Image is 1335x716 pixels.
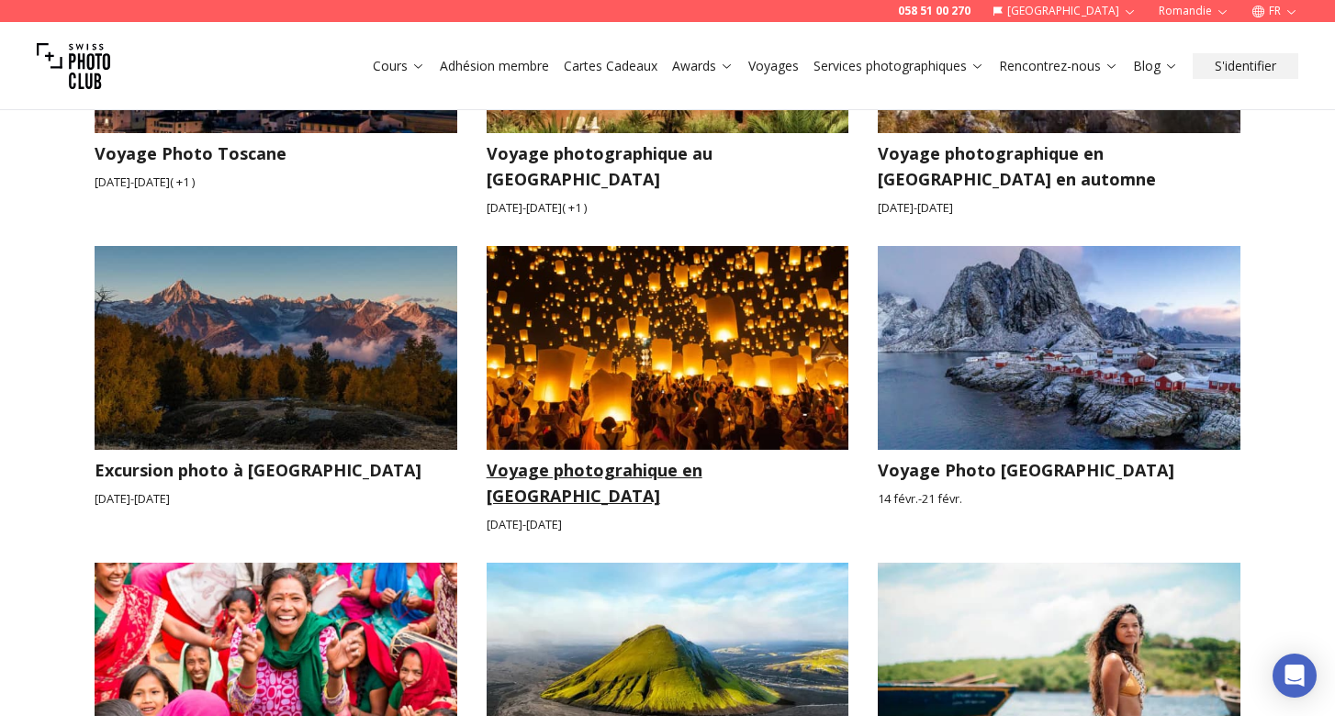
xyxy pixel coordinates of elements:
a: Blog [1133,57,1178,75]
img: Excursion photo à Mattertal [76,236,475,460]
img: Voyage Photo Îles Lofoten [860,236,1259,460]
img: Swiss photo club [37,29,110,103]
h3: Voyage Photo Toscane [95,140,457,166]
img: Voyage photograhique en Thailande [487,246,849,450]
button: Cours [365,53,432,79]
a: Cours [373,57,425,75]
a: Awards [672,57,734,75]
a: 058 51 00 270 [898,4,970,18]
small: [DATE] - [DATE] ( + 1 ) [95,173,457,191]
button: Services photographiques [806,53,992,79]
small: 14 févr. - 21 févr. [878,490,1240,508]
a: Voyage photograhique en ThailandeVoyage photograhique en [GEOGRAPHIC_DATA][DATE]-[DATE] [487,246,849,533]
button: Rencontrez-nous [992,53,1126,79]
button: Voyages [741,53,806,79]
a: Voyage Photo Îles LofotenVoyage Photo [GEOGRAPHIC_DATA]14 févr.-21 févr. [878,246,1240,533]
button: Adhésion membre [432,53,556,79]
h3: Voyage Photo [GEOGRAPHIC_DATA] [878,457,1240,483]
small: [DATE] - [DATE] ( + 1 ) [487,199,849,217]
small: [DATE] - [DATE] [878,199,1240,217]
small: [DATE] - [DATE] [95,490,457,508]
small: [DATE] - [DATE] [487,516,849,533]
a: Adhésion membre [440,57,549,75]
button: S'identifier [1193,53,1298,79]
button: Blog [1126,53,1185,79]
button: Cartes Cadeaux [556,53,665,79]
h3: Voyage photographique en [GEOGRAPHIC_DATA] en automne [878,140,1240,192]
a: Rencontrez-nous [999,57,1118,75]
a: Voyages [748,57,799,75]
h3: Excursion photo à [GEOGRAPHIC_DATA] [95,457,457,483]
a: Excursion photo à MattertalExcursion photo à [GEOGRAPHIC_DATA][DATE]-[DATE] [95,246,457,533]
a: Services photographiques [813,57,984,75]
div: Open Intercom Messenger [1273,654,1317,698]
h3: Voyage photographique au [GEOGRAPHIC_DATA] [487,140,849,192]
a: Cartes Cadeaux [564,57,657,75]
h3: Voyage photograhique en [GEOGRAPHIC_DATA] [487,457,849,509]
button: Awards [665,53,741,79]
